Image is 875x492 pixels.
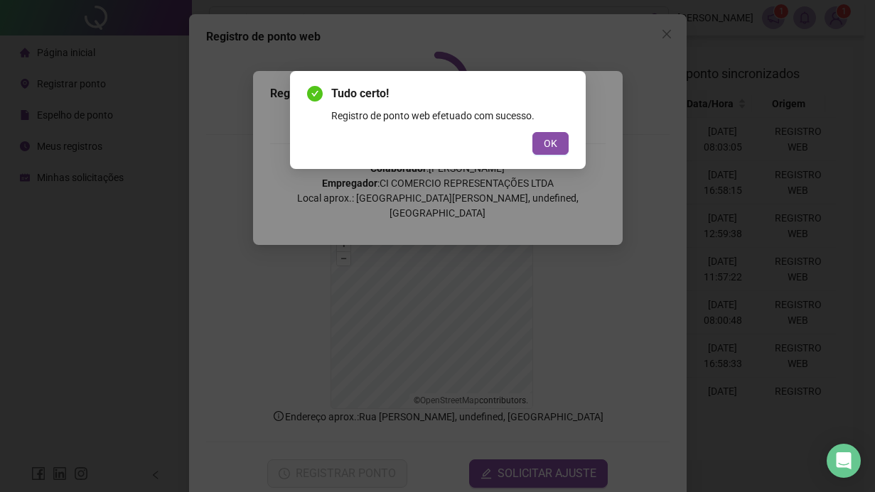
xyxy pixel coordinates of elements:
span: check-circle [307,86,323,102]
span: Tudo certo! [331,85,569,102]
button: OK [532,132,569,155]
span: OK [544,136,557,151]
div: Open Intercom Messenger [827,444,861,478]
div: Registro de ponto web efetuado com sucesso. [331,108,569,124]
